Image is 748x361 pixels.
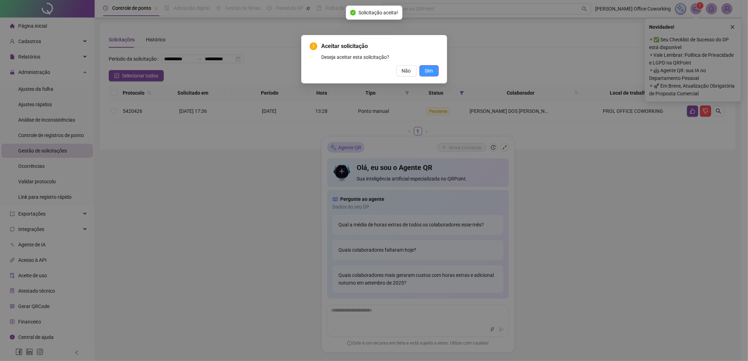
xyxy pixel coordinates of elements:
span: check-circle [350,10,356,15]
span: Aceitar solicitação [322,42,439,50]
span: Sim [425,67,433,75]
button: Sim [419,65,439,76]
div: Deseja aceitar esta solicitação? [322,53,439,61]
span: Não [402,67,411,75]
span: exclamation-circle [310,42,317,50]
button: Não [396,65,417,76]
span: Solicitação aceita! [358,9,398,16]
